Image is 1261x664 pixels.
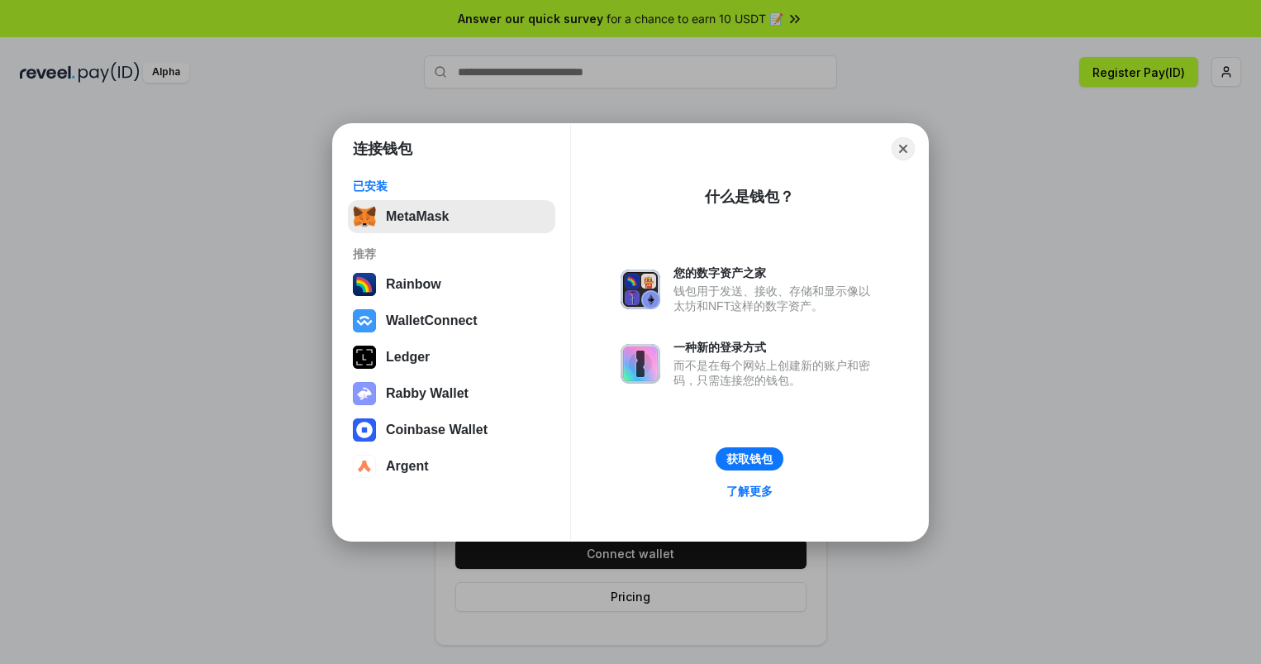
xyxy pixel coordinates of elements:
a: 了解更多 [716,480,783,502]
button: Argent [348,450,555,483]
img: svg+xml,%3Csvg%20xmlns%3D%22http%3A%2F%2Fwww.w3.org%2F2000%2Fsvg%22%20fill%3D%22none%22%20viewBox... [353,382,376,405]
div: Rabby Wallet [386,386,469,401]
img: svg+xml,%3Csvg%20width%3D%2228%22%20height%3D%2228%22%20viewBox%3D%220%200%2028%2028%22%20fill%3D... [353,455,376,478]
div: Argent [386,459,429,474]
img: svg+xml,%3Csvg%20width%3D%22120%22%20height%3D%22120%22%20viewBox%3D%220%200%20120%20120%22%20fil... [353,273,376,296]
img: svg+xml,%3Csvg%20width%3D%2228%22%20height%3D%2228%22%20viewBox%3D%220%200%2028%2028%22%20fill%3D... [353,418,376,442]
div: 推荐 [353,246,550,261]
div: Rainbow [386,277,441,292]
img: svg+xml,%3Csvg%20xmlns%3D%22http%3A%2F%2Fwww.w3.org%2F2000%2Fsvg%22%20width%3D%2228%22%20height%3... [353,346,376,369]
button: Ledger [348,341,555,374]
div: 什么是钱包？ [705,187,794,207]
div: Coinbase Wallet [386,423,488,437]
button: MetaMask [348,200,555,233]
img: svg+xml,%3Csvg%20xmlns%3D%22http%3A%2F%2Fwww.w3.org%2F2000%2Fsvg%22%20fill%3D%22none%22%20viewBox... [621,270,660,309]
h1: 连接钱包 [353,139,412,159]
img: svg+xml,%3Csvg%20width%3D%2228%22%20height%3D%2228%22%20viewBox%3D%220%200%2028%2028%22%20fill%3D... [353,309,376,332]
img: svg+xml,%3Csvg%20xmlns%3D%22http%3A%2F%2Fwww.w3.org%2F2000%2Fsvg%22%20fill%3D%22none%22%20viewBox... [621,344,660,384]
button: WalletConnect [348,304,555,337]
div: MetaMask [386,209,449,224]
div: 一种新的登录方式 [673,340,878,355]
div: 而不是在每个网站上创建新的账户和密码，只需连接您的钱包。 [673,358,878,388]
div: 钱包用于发送、接收、存储和显示像以太坊和NFT这样的数字资产。 [673,284,878,313]
img: svg+xml,%3Csvg%20fill%3D%22none%22%20height%3D%2233%22%20viewBox%3D%220%200%2035%2033%22%20width%... [353,205,376,228]
div: Ledger [386,350,430,365]
div: 已安装 [353,179,550,193]
button: Rabby Wallet [348,377,555,410]
button: Close [892,137,915,160]
div: WalletConnect [386,313,478,328]
div: 您的数字资产之家 [673,265,878,280]
div: 获取钱包 [726,451,773,466]
button: Coinbase Wallet [348,413,555,447]
button: 获取钱包 [716,447,783,471]
button: Rainbow [348,268,555,301]
div: 了解更多 [726,484,773,499]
